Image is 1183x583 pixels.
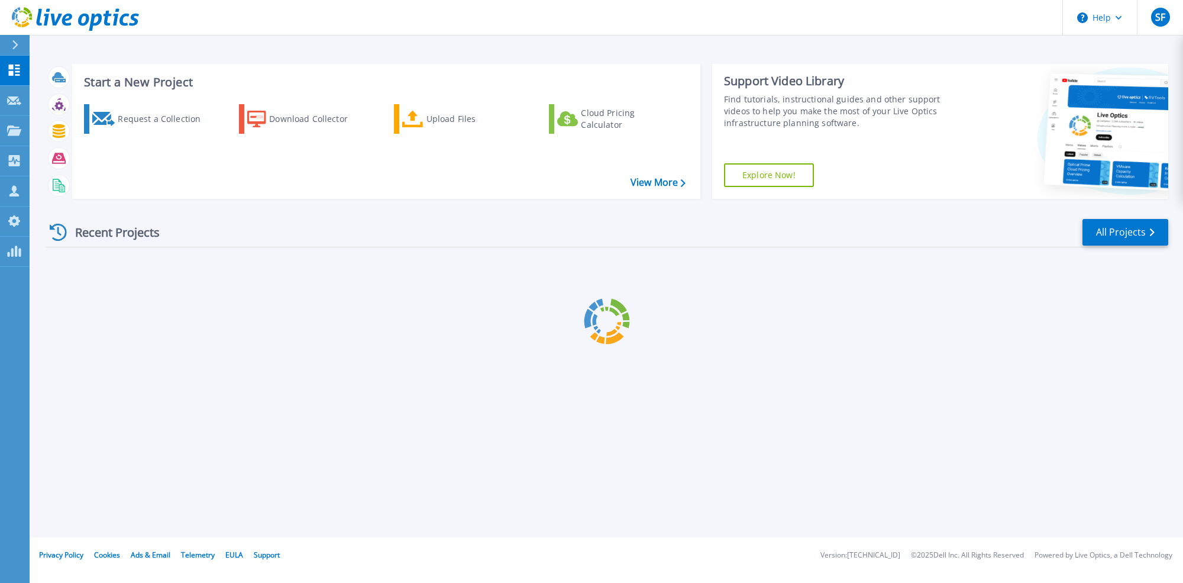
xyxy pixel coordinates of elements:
[724,163,814,187] a: Explore Now!
[39,550,83,560] a: Privacy Policy
[1035,552,1172,559] li: Powered by Live Optics, a Dell Technology
[1155,12,1165,22] span: SF
[269,107,364,131] div: Download Collector
[181,550,215,560] a: Telemetry
[1082,219,1168,246] a: All Projects
[549,104,681,134] a: Cloud Pricing Calculator
[84,104,216,134] a: Request a Collection
[911,552,1024,559] li: © 2025 Dell Inc. All Rights Reserved
[724,94,957,129] div: Find tutorials, instructional guides and other support videos to help you make the most of your L...
[118,107,212,131] div: Request a Collection
[426,107,521,131] div: Upload Files
[394,104,526,134] a: Upload Files
[239,104,371,134] a: Download Collector
[131,550,170,560] a: Ads & Email
[94,550,120,560] a: Cookies
[581,107,675,131] div: Cloud Pricing Calculator
[820,552,900,559] li: Version: [TECHNICAL_ID]
[225,550,243,560] a: EULA
[254,550,280,560] a: Support
[84,76,685,89] h3: Start a New Project
[631,177,686,188] a: View More
[724,73,957,89] div: Support Video Library
[46,218,176,247] div: Recent Projects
